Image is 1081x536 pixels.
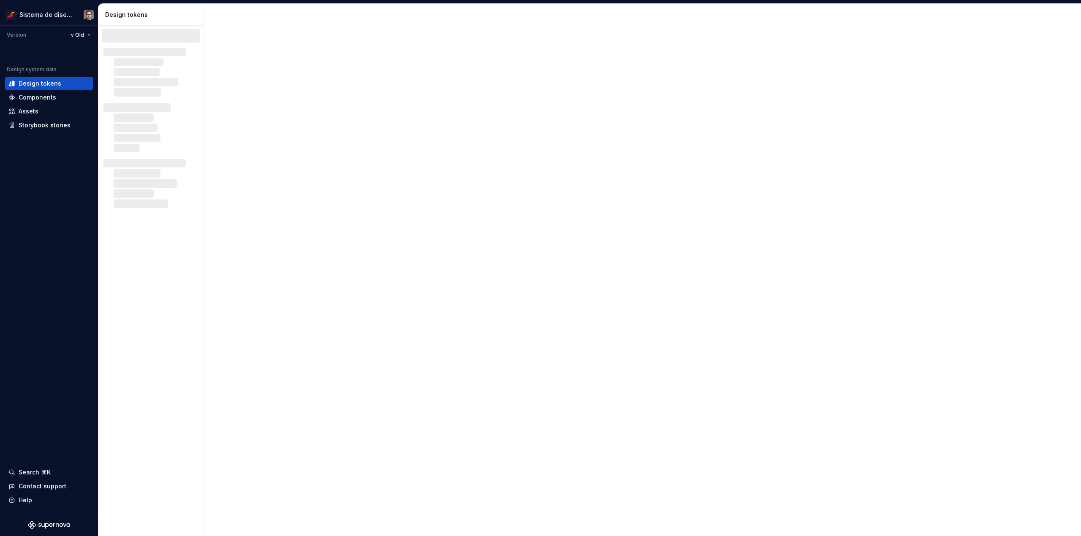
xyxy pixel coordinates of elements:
[19,468,51,477] div: Search ⌘K
[19,11,73,19] div: Sistema de diseño Iberia
[5,466,93,479] button: Search ⌘K
[5,493,93,507] button: Help
[19,93,56,102] div: Components
[19,482,66,490] div: Contact support
[5,77,93,90] a: Design tokens
[84,10,94,20] img: Julio Reyes
[105,11,200,19] div: Design tokens
[6,10,16,20] img: 55604660-494d-44a9-beb2-692398e9940a.png
[19,107,38,116] div: Assets
[19,79,61,88] div: Design tokens
[67,29,95,41] button: v Old
[28,521,70,529] svg: Supernova Logo
[5,105,93,118] a: Assets
[5,479,93,493] button: Contact support
[7,66,57,73] div: Design system data
[5,119,93,132] a: Storybook stories
[71,32,84,38] span: v Old
[19,496,32,504] div: Help
[5,91,93,104] a: Components
[7,32,26,38] div: Version
[2,5,96,24] button: Sistema de diseño IberiaJulio Reyes
[19,121,71,129] div: Storybook stories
